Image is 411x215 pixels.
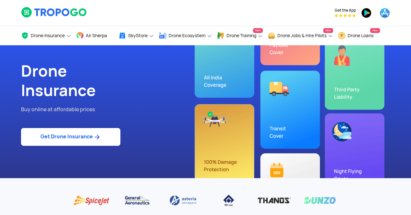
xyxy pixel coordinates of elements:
[21,61,201,100] h1: Drone Insurance
[323,28,333,33] span: New
[211,194,247,207] img: IISCO Steel Plant
[253,28,263,33] span: New
[268,26,333,45] a: Drone Jobs & Hire PilotsNew
[370,28,380,33] span: New
[165,194,201,207] img: Asteria aerospace
[361,8,372,18] img: ic_playstore.png
[348,33,373,38] span: Drone Loans
[256,194,292,207] img: Thanos Technologies
[302,194,338,207] img: Dunzo
[76,26,114,45] a: Air Sherpa
[31,33,65,38] span: Drone Insurance
[119,194,155,207] img: General Aeronautics
[277,33,327,38] span: Drone Jobs & Hire Pilots
[217,26,263,45] a: Drone TrainingNew
[227,33,256,38] span: Drone Training
[159,26,212,45] a: Drone Ecosystem
[335,14,356,17] img: App Raking
[86,33,107,38] span: Air Sherpa
[380,8,390,18] img: ic_appstore.png
[93,133,101,141] img: ic_arrow_forward_blue.svg
[21,105,201,114] p: Buy online at affordable prices
[21,128,120,146] a: Get Drone Insurance
[335,8,356,13] span: Get the App
[21,26,71,45] a: Drone Insurance
[73,194,109,207] img: Spice Jet
[338,26,380,45] a: Drone LoansNew
[21,7,87,18] img: logoHeader.svg
[169,33,205,38] span: Drone Ecosystem
[118,26,154,45] a: SkyStore
[128,33,148,38] span: SkyStore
